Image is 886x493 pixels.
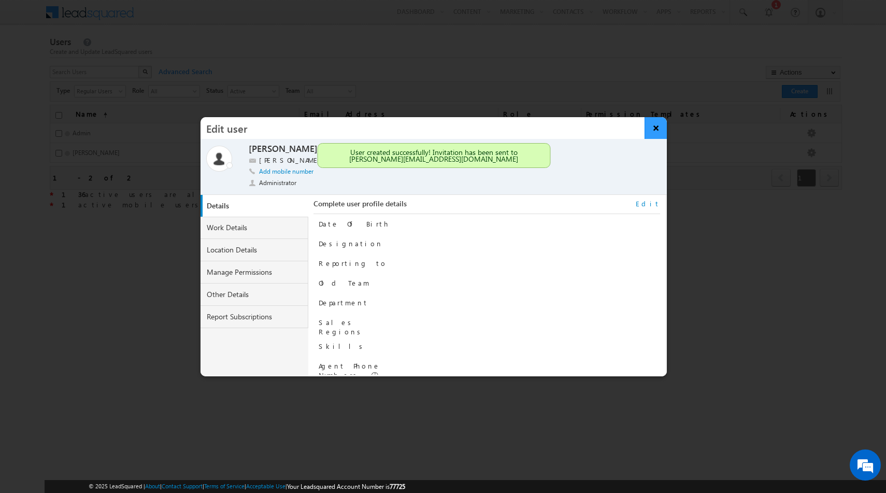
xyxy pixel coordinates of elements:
[319,318,364,336] label: Sales Regions
[259,178,297,188] span: Administrator
[319,298,368,307] label: Department
[319,342,366,350] label: Skills
[319,278,369,287] label: Old Team
[201,217,308,239] a: Work Details
[201,117,645,139] h3: Edit user
[249,143,318,155] label: [PERSON_NAME]
[162,483,203,489] a: Contact Support
[201,284,308,306] a: Other Details
[13,96,189,311] textarea: Type your message and click 'Submit'
[201,306,308,328] a: Report Subscriptions
[18,54,44,68] img: d_60004797649_company_0_60004797649
[89,482,405,491] span: © 2025 LeadSquared | | | | |
[259,156,471,165] label: [PERSON_NAME][EMAIL_ADDRESS][DOMAIN_NAME]
[201,261,308,284] a: Manage Permissions
[201,239,308,261] a: Location Details
[323,149,545,162] div: User created successfully! Invitation has been sent to [PERSON_NAME][EMAIL_ADDRESS][DOMAIN_NAME]
[313,199,660,214] div: Complete user profile details
[319,259,387,267] label: Reporting to
[204,483,245,489] a: Terms of Service
[170,5,195,30] div: Minimize live chat window
[152,319,188,333] em: Submit
[645,117,667,139] button: ×
[319,361,380,379] label: Agent Phone Numbers
[390,483,405,490] span: 77725
[636,199,660,208] a: Edit
[319,219,390,228] label: Date Of Birth
[145,483,160,489] a: About
[259,167,313,175] a: Add mobile number
[287,483,405,490] span: Your Leadsquared Account Number is
[246,483,285,489] a: Acceptable Use
[203,195,310,217] a: Details
[54,54,174,68] div: Leave a message
[319,239,383,248] label: Designation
